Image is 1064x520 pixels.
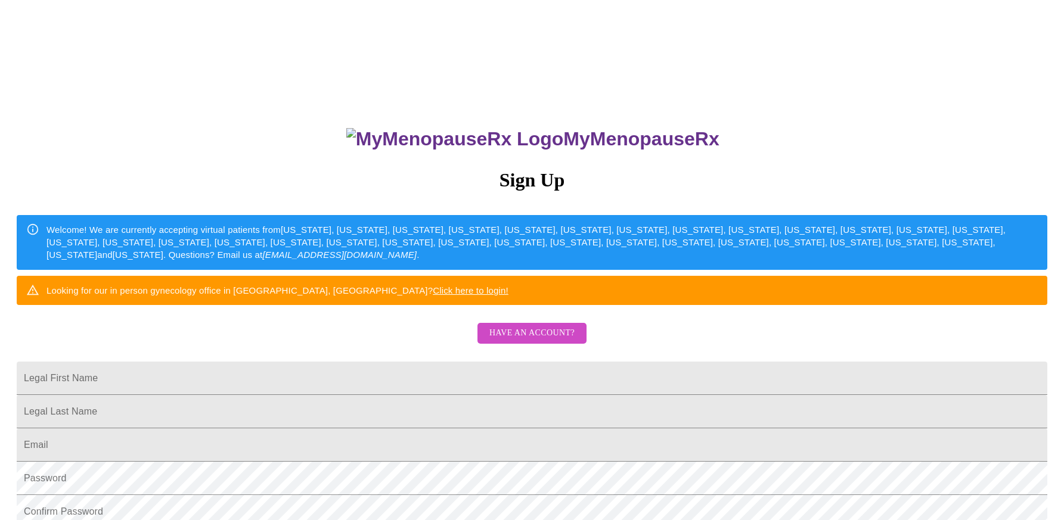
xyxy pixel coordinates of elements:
a: Click here to login! [433,285,508,295]
button: Have an account? [477,323,587,344]
span: Have an account? [489,326,575,341]
em: [EMAIL_ADDRESS][DOMAIN_NAME] [262,250,417,260]
a: Have an account? [474,336,590,346]
div: Welcome! We are currently accepting virtual patients from [US_STATE], [US_STATE], [US_STATE], [US... [46,219,1038,266]
h3: Sign Up [17,169,1047,191]
h3: MyMenopauseRx [18,128,1048,150]
img: MyMenopauseRx Logo [346,128,563,150]
div: Looking for our in person gynecology office in [GEOGRAPHIC_DATA], [GEOGRAPHIC_DATA]? [46,279,508,301]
